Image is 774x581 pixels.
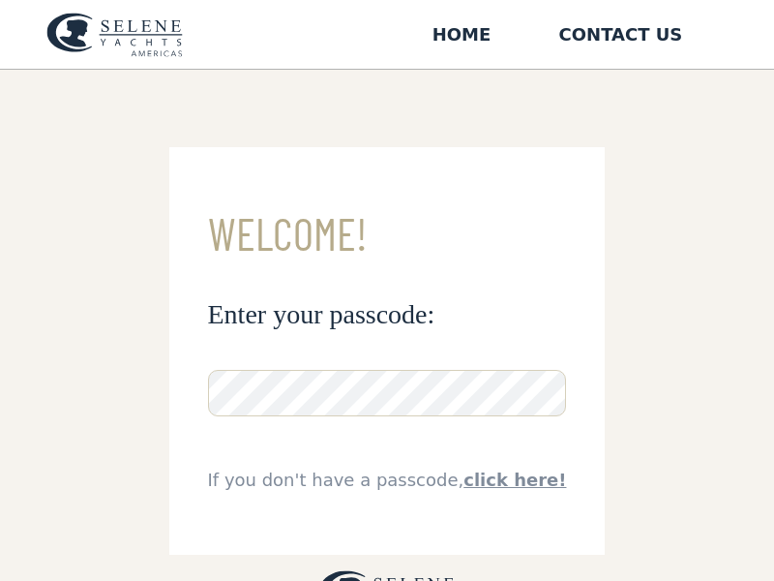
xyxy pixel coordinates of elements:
h3: Welcome! [208,209,567,259]
div: Contact US [559,21,683,47]
a: Contact US [559,6,683,63]
a: Home [432,6,491,63]
a: click here! [463,470,566,490]
div: If you don't have a passcode, [208,467,567,493]
div: Home [432,21,491,47]
form: Email Form [169,147,606,555]
h3: Enter your passcode: [208,297,567,331]
img: logo [46,13,183,57]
